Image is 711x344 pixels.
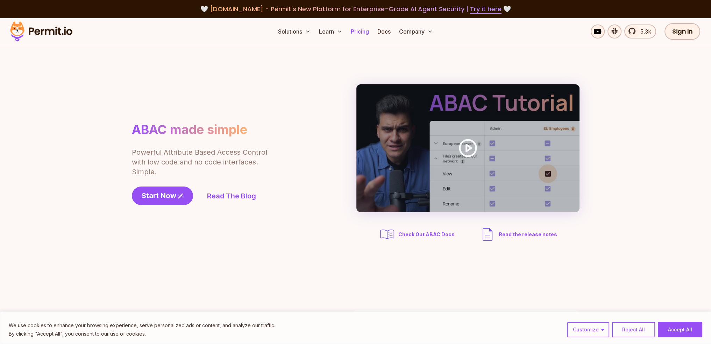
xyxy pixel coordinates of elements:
button: Company [396,24,436,38]
button: Solutions [275,24,313,38]
button: Accept All [658,322,702,337]
button: Reject All [612,322,655,337]
span: Check Out ABAC Docs [398,231,455,238]
h1: ABAC made simple [132,122,247,138]
p: Powerful Attribute Based Access Control with low code and no code interfaces. Simple. [132,147,268,177]
p: We use cookies to enhance your browsing experience, serve personalized ads or content, and analyz... [9,321,275,330]
img: abac docs [379,226,396,243]
a: Start Now [132,187,193,205]
a: Read The Blog [207,191,256,201]
img: Permit logo [7,20,76,43]
button: Learn [316,24,345,38]
p: By clicking "Accept All", you consent to our use of cookies. [9,330,275,338]
a: Check Out ABAC Docs [379,226,457,243]
span: [DOMAIN_NAME] - Permit's New Platform for Enterprise-Grade AI Agent Security | [210,5,502,13]
a: Pricing [348,24,372,38]
span: 5.3k [636,27,651,36]
a: Read the release notes [479,226,557,243]
a: 5.3k [624,24,656,38]
div: 🤍 🤍 [17,4,694,14]
span: Read the release notes [499,231,557,238]
span: Start Now [142,191,176,201]
a: Try it here [470,5,502,14]
img: description [479,226,496,243]
a: Docs [375,24,393,38]
button: Customize [567,322,609,337]
a: Sign In [664,23,701,40]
